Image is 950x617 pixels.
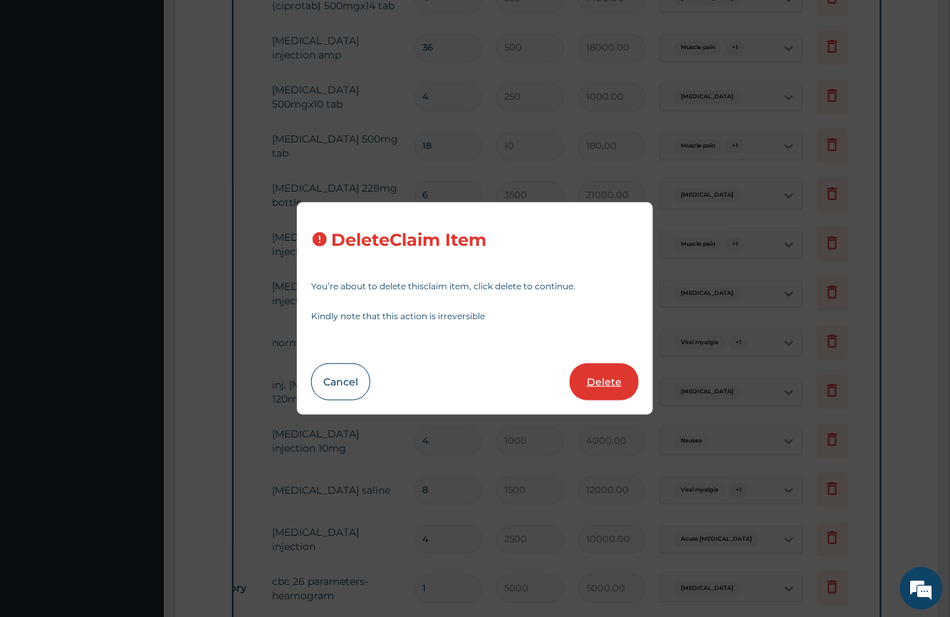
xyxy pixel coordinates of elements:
[74,80,239,98] div: Chat with us now
[311,282,639,291] p: You’re about to delete this claim item , click delete to continue.
[7,389,271,439] textarea: Type your message and hit 'Enter'
[311,363,370,400] button: Cancel
[311,312,639,321] p: Kindly note that this action is irreversible
[83,180,197,323] span: We're online!
[26,71,58,107] img: d_794563401_company_1708531726252_794563401
[570,363,639,400] button: Delete
[331,231,486,250] h3: Delete Claim Item
[234,7,268,41] div: Minimize live chat window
